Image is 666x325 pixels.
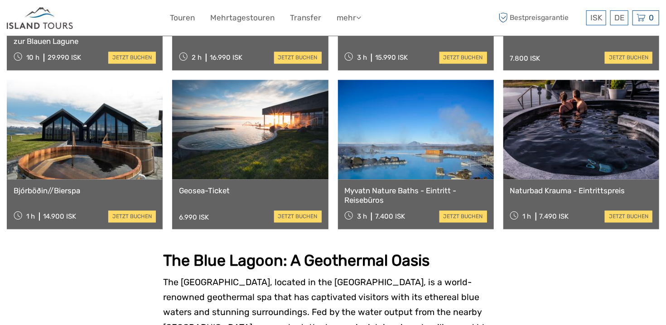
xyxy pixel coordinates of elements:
[26,213,35,221] span: 1 h
[605,52,652,64] a: jetzt buchen
[496,10,584,25] span: Bestpreisgarantie
[510,186,652,196] a: Naturbad Krauma - Eintrittspreis
[375,213,405,221] div: 7.400 ISK
[179,186,321,196] a: Geosea-Ticket
[26,54,39,62] span: 10 h
[439,52,487,64] a: jetzt buchen
[605,211,652,223] a: jetzt buchen
[210,11,275,24] a: Mehrtagestouren
[510,55,541,63] div: 7.800 ISK
[523,213,531,221] span: 1 h
[345,186,487,205] a: Myvatn Nature Baths - Eintritt - Reisebüros
[108,52,156,64] a: jetzt buchen
[43,213,76,221] div: 14.900 ISK
[108,211,156,223] a: jetzt buchen
[647,13,655,22] span: 0
[192,54,202,62] span: 2 h
[179,214,209,222] div: 6.990 ISK
[337,11,361,24] a: mehr
[439,211,487,223] a: jetzt buchen
[14,28,156,46] a: Vulkanausbruchsort und Eintrittstour zur Blauen Lagune
[590,13,602,22] span: ISK
[375,54,408,62] div: 15.990 ISK
[170,11,195,24] a: Touren
[163,252,430,270] strong: The Blue Lagoon: A Geothermal Oasis
[357,54,367,62] span: 3 h
[357,213,367,221] span: 3 h
[104,14,115,25] button: Open LiveChat chat widget
[274,211,322,223] a: jetzt buchen
[610,10,628,25] div: DE
[274,52,322,64] a: jetzt buchen
[48,54,81,62] div: 29.990 ISK
[14,186,156,196] a: Bjórböðin//Bierspa
[13,16,102,23] p: We're away right now. Please check back later!
[290,11,321,24] a: Transfer
[7,7,74,29] img: Iceland ProTravel
[540,213,569,221] div: 7.490 ISK
[210,54,242,62] div: 16.990 ISK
